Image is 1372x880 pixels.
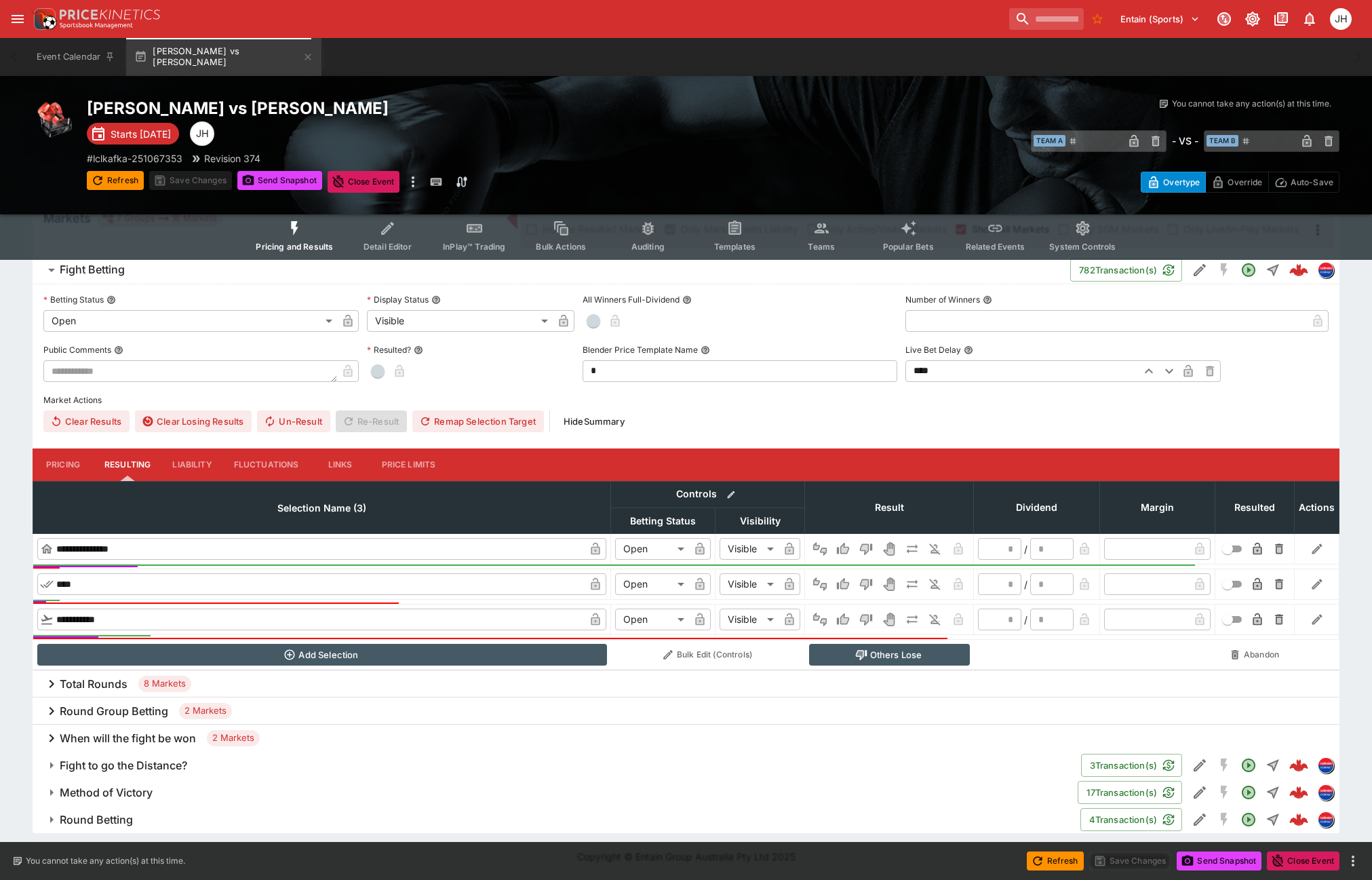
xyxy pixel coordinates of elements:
p: Overtype [1163,175,1200,189]
div: Start From [1141,172,1339,193]
th: Controls [611,481,805,508]
button: Not Set [809,609,831,630]
div: Visible [720,609,779,630]
div: 2da6fad1-46d5-4f9e-818c-69e67ff94b87 [1289,261,1308,280]
p: Display Status [367,294,429,305]
button: Edit Detail [1188,780,1212,805]
span: Templates [714,242,756,252]
img: boxing.png [33,98,76,141]
div: / [1024,542,1027,556]
button: Void [878,573,900,595]
button: Fight to go the Distance? [33,752,1081,779]
button: Void [878,538,900,560]
div: Jordan Hughes [1330,8,1352,30]
p: Auto-Save [1291,175,1333,189]
button: Straight [1261,780,1285,805]
button: All Winners Full-Dividend [682,295,692,305]
div: lclkafka [1318,262,1334,278]
button: Toggle light/dark mode [1240,7,1265,31]
button: Override [1205,172,1268,193]
p: Live Bet Delay [905,344,961,356]
button: Live Bet Delay [964,345,973,355]
button: Eliminated In Play [924,573,946,595]
p: Revision 374 [204,151,260,166]
button: Straight [1261,753,1285,778]
button: 4Transaction(s) [1080,808,1182,831]
img: logo-cerberus--red.svg [1289,810,1308,829]
div: Visible [367,310,553,332]
button: Abandon [1219,644,1291,666]
button: Notifications [1297,7,1322,31]
span: 2 Markets [207,731,260,745]
div: / [1024,613,1027,627]
button: Lose [855,538,877,560]
img: PriceKinetics [60,9,160,20]
input: search [1009,8,1084,30]
div: Jordan Hughes [190,121,214,146]
svg: Open [1240,784,1257,801]
p: Blender Price Template Name [583,344,698,356]
button: Open [1236,780,1261,805]
span: Betting Status [615,513,711,529]
button: Links [310,448,371,481]
th: Dividend [974,481,1100,533]
button: Open [1236,753,1261,778]
button: Edit Detail [1188,258,1212,282]
p: All Winners Full-Dividend [583,294,680,305]
button: Win [832,538,854,560]
button: Liability [161,448,222,481]
div: Event type filters [245,212,1126,260]
p: Copy To Clipboard [87,151,182,166]
img: lclkafka [1318,263,1333,278]
button: Refresh [87,171,144,190]
button: Send Snapshot [1177,852,1261,871]
button: Void [878,609,900,630]
button: Open [1236,258,1261,282]
button: Method of Victory [33,779,1078,806]
button: Resulted? [414,345,423,355]
h6: - VS - [1172,134,1198,148]
p: Starts [DATE] [111,127,171,141]
button: Straight [1261,807,1285,832]
span: Re-Result [336,410,407,432]
img: logo-cerberus--red.svg [1289,756,1308,775]
button: Others Lose [809,644,970,666]
button: Edit Detail [1188,753,1212,778]
div: af421272-1c4c-46de-b20a-fe317ab3a6de [1289,783,1308,802]
img: lclkafka [1318,812,1333,827]
h6: Round Betting [60,813,133,827]
div: fbdbfac6-ddca-4606-8936-3a785bc1f9fe [1289,810,1308,829]
button: SGM Disabled [1212,258,1236,282]
span: Related Events [966,242,1025,252]
img: PriceKinetics Logo [30,5,57,33]
button: Round Betting [33,806,1080,833]
img: logo-cerberus--red.svg [1289,261,1308,280]
button: Fluctuations [223,448,310,481]
button: Select Tenant [1112,8,1208,30]
p: You cannot take any action(s) at this time. [26,855,185,867]
button: Lose [855,573,877,595]
button: Bulk Edit (Controls) [615,644,801,666]
span: Bulk Actions [536,242,586,252]
h6: When will the fight be won [60,731,196,746]
svg: Open [1240,811,1257,828]
button: Pricing [33,448,94,481]
button: Straight [1261,258,1285,282]
a: 2da6fad1-46d5-4f9e-818c-69e67ff94b87 [1285,256,1312,284]
span: Auditing [631,242,665,252]
div: Open [615,538,689,560]
span: Detail Editor [364,242,412,252]
button: No Bookmarks [1086,8,1108,30]
button: Auto-Save [1268,172,1339,193]
button: Not Set [809,573,831,595]
button: Resulting [94,448,161,481]
button: HideSummary [555,410,633,432]
span: 2 Markets [179,704,232,718]
button: Close Event [328,171,400,193]
h6: Round Group Betting [60,704,168,719]
button: Un-Result [257,410,330,432]
img: lclkafka [1318,758,1333,773]
img: logo-cerberus--red.svg [1289,783,1308,802]
button: Lose [855,609,877,630]
div: Open [43,310,337,332]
